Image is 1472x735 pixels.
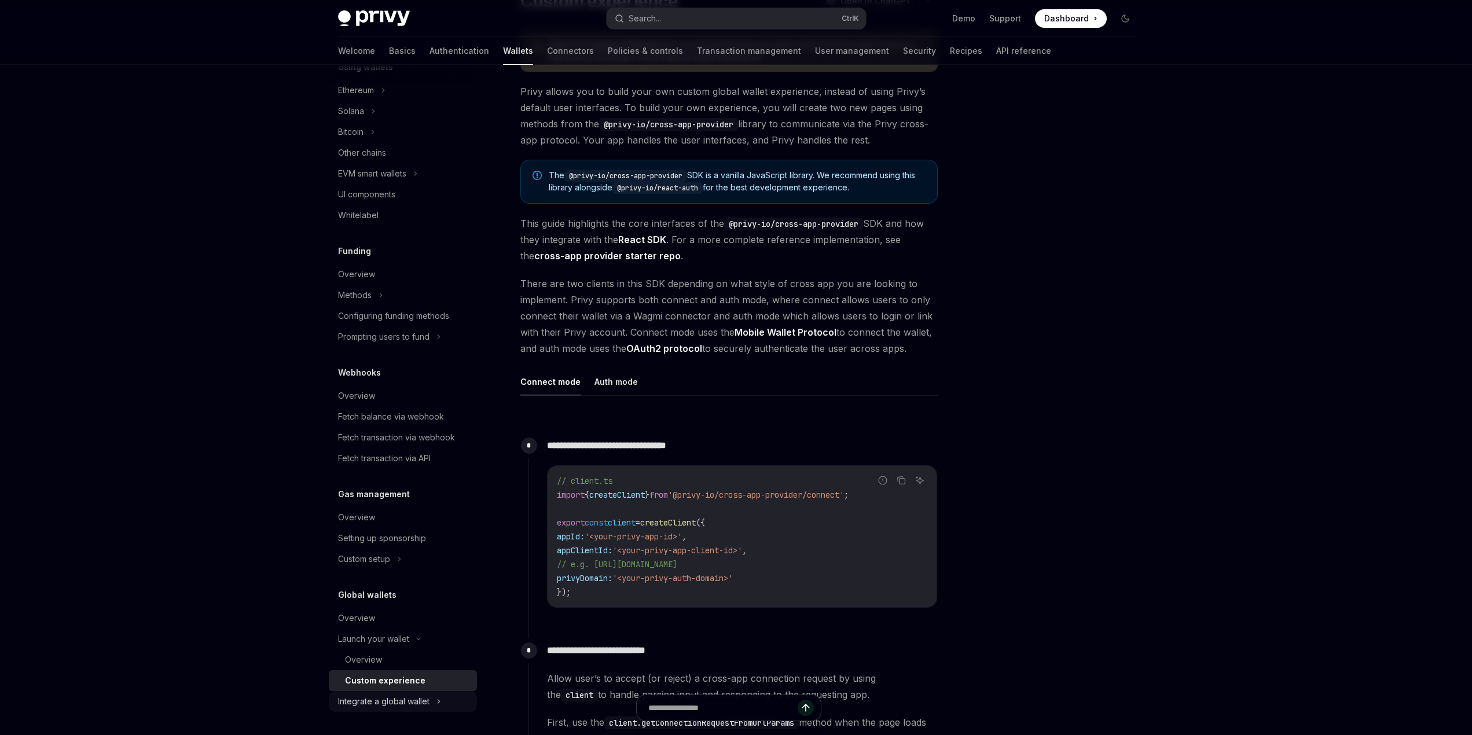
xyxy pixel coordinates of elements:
[645,490,649,500] span: }
[1116,9,1135,28] button: Toggle dark mode
[612,182,703,194] code: @privy-io/react-auth
[338,552,390,566] div: Custom setup
[338,244,371,258] h5: Funding
[742,545,747,556] span: ,
[329,448,477,469] a: Fetch transaction via API
[329,427,477,448] a: Fetch transaction via webhook
[338,10,410,27] img: dark logo
[612,545,742,556] span: '<your-privy-app-client-id>'
[547,670,937,703] span: Allow user’s to accept (or reject) a cross-app connection request by using the to handle parsing ...
[338,167,406,181] div: EVM smart wallets
[557,587,571,597] span: });
[564,170,687,182] code: @privy-io/cross-app-provider
[696,517,705,528] span: ({
[599,118,738,131] code: @privy-io/cross-app-provider
[549,170,926,194] span: The SDK is a vanilla JavaScript library. We recommend using this library alongside for the best d...
[629,12,661,25] div: Search...
[338,366,381,380] h5: Webhooks
[626,343,702,355] a: OAuth2 protocol
[338,431,455,444] div: Fetch transaction via webhook
[585,531,682,542] span: '<your-privy-app-id>'
[338,632,409,646] div: Launch your wallet
[329,528,477,549] a: Setting up sponsorship
[557,545,612,556] span: appClientId:
[338,309,449,323] div: Configuring funding methods
[798,700,814,716] button: Send message
[735,326,836,339] a: Mobile Wallet Protocol
[329,406,477,427] a: Fetch balance via webhook
[520,215,938,264] span: This guide highlights the core interfaces of the SDK and how they integrate with the . For a more...
[585,517,608,528] span: const
[329,142,477,163] a: Other chains
[338,389,375,403] div: Overview
[668,490,844,500] span: '@privy-io/cross-app-provider/connect'
[503,37,533,65] a: Wallets
[1035,9,1107,28] a: Dashboard
[903,37,936,65] a: Security
[338,531,426,545] div: Setting up sponsorship
[557,559,677,569] span: // e.g. [URL][DOMAIN_NAME]
[682,531,687,542] span: ,
[636,517,640,528] span: =
[815,37,889,65] a: User management
[329,264,477,285] a: Overview
[338,694,430,708] div: Integrate a global wallet
[338,267,375,281] div: Overview
[338,104,364,118] div: Solana
[338,288,372,302] div: Methods
[329,670,477,691] a: Custom experience
[697,37,801,65] a: Transaction management
[894,473,909,488] button: Copy the contents from the code block
[608,37,683,65] a: Policies & controls
[989,13,1021,24] a: Support
[724,218,863,230] code: @privy-io/cross-app-provider
[389,37,416,65] a: Basics
[345,674,425,688] div: Custom experience
[338,208,379,222] div: Whitelabel
[561,689,598,701] code: client
[338,410,444,424] div: Fetch balance via webhook
[520,275,938,357] span: There are two clients in this SDK depending on what style of cross app you are looking to impleme...
[547,37,594,65] a: Connectors
[338,451,431,465] div: Fetch transaction via API
[338,83,374,97] div: Ethereum
[842,14,859,23] span: Ctrl K
[329,649,477,670] a: Overview
[329,608,477,629] a: Overview
[618,234,666,245] strong: React SDK
[557,573,612,583] span: privyDomain:
[612,573,733,583] span: '<your-privy-auth-domain>'
[338,188,395,201] div: UI components
[338,487,410,501] h5: Gas management
[950,37,982,65] a: Recipes
[329,306,477,326] a: Configuring funding methods
[338,588,397,602] h5: Global wallets
[594,368,638,395] button: Auth mode
[607,8,866,29] button: Search...CtrlK
[338,125,364,139] div: Bitcoin
[1044,13,1089,24] span: Dashboard
[557,490,585,500] span: import
[640,517,696,528] span: createClient
[557,476,612,486] span: // client.ts
[345,653,382,667] div: Overview
[338,611,375,625] div: Overview
[534,250,681,262] a: cross-app provider starter repo
[649,490,668,500] span: from
[338,330,430,344] div: Prompting users to fund
[329,205,477,226] a: Whitelabel
[608,517,636,528] span: client
[912,473,927,488] button: Ask AI
[589,490,645,500] span: createClient
[338,146,386,160] div: Other chains
[329,507,477,528] a: Overview
[338,37,375,65] a: Welcome
[338,510,375,524] div: Overview
[844,490,849,500] span: ;
[430,37,489,65] a: Authentication
[520,83,938,148] span: Privy allows you to build your own custom global wallet experience, instead of using Privy’s defa...
[533,171,542,180] svg: Note
[585,490,589,500] span: {
[996,37,1051,65] a: API reference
